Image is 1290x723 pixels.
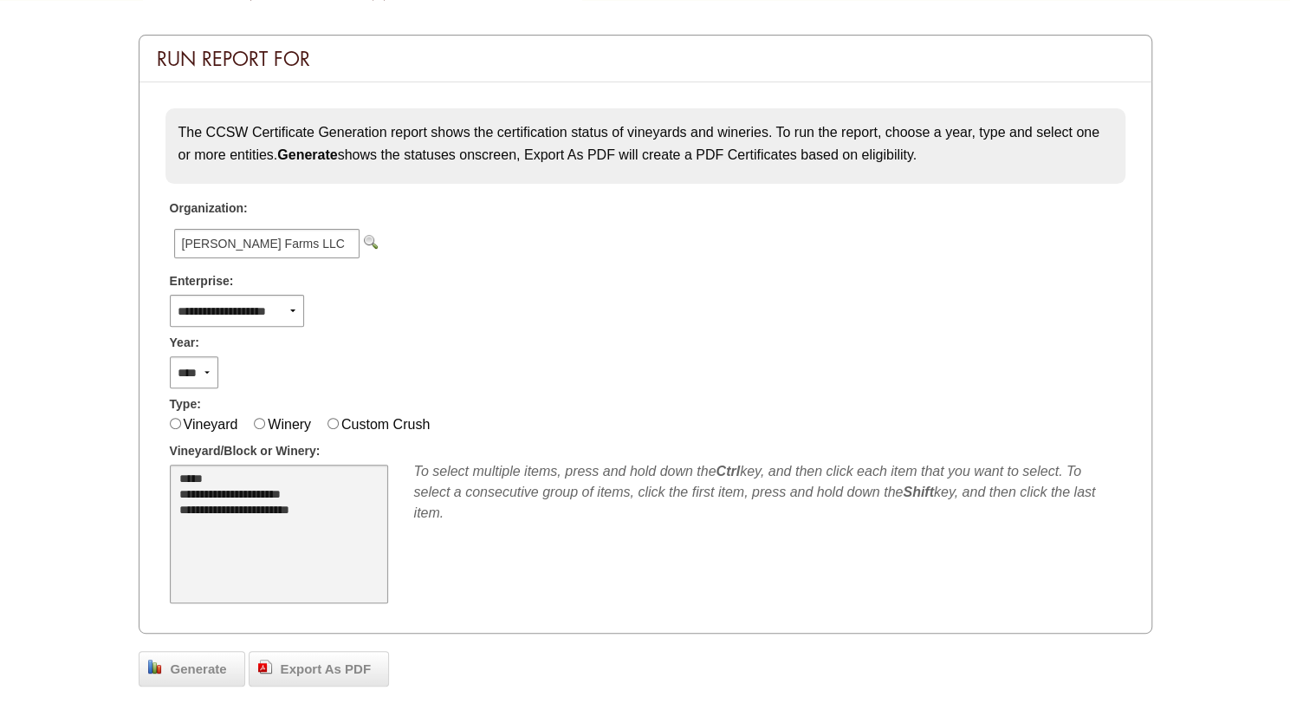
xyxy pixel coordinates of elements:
[272,660,379,680] span: Export As PDF
[341,417,430,432] label: Custom Crush
[258,660,272,674] img: doc_pdf.png
[170,272,234,290] span: Enterprise:
[716,464,740,479] b: Ctrl
[170,199,248,218] span: Organization:
[184,417,238,432] label: Vineyard
[249,651,389,687] a: Export As PDF
[170,442,321,460] span: Vineyard/Block or Winery:
[148,660,162,674] img: chart_bar.png
[139,36,1151,82] div: Run Report For
[139,651,245,687] a: Generate
[903,485,934,499] b: Shift
[170,334,199,352] span: Year:
[178,121,1112,166] p: The CCSW Certificate Generation report shows the certification status of vineyards and wineries. ...
[268,417,311,432] label: Winery
[174,229,360,258] span: [PERSON_NAME] Farms LLC
[170,395,201,414] span: Type:
[277,147,337,162] strong: Generate
[162,660,236,680] span: Generate
[414,461,1121,524] div: To select multiple items, press and hold down the key, and then click each item that you want to ...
